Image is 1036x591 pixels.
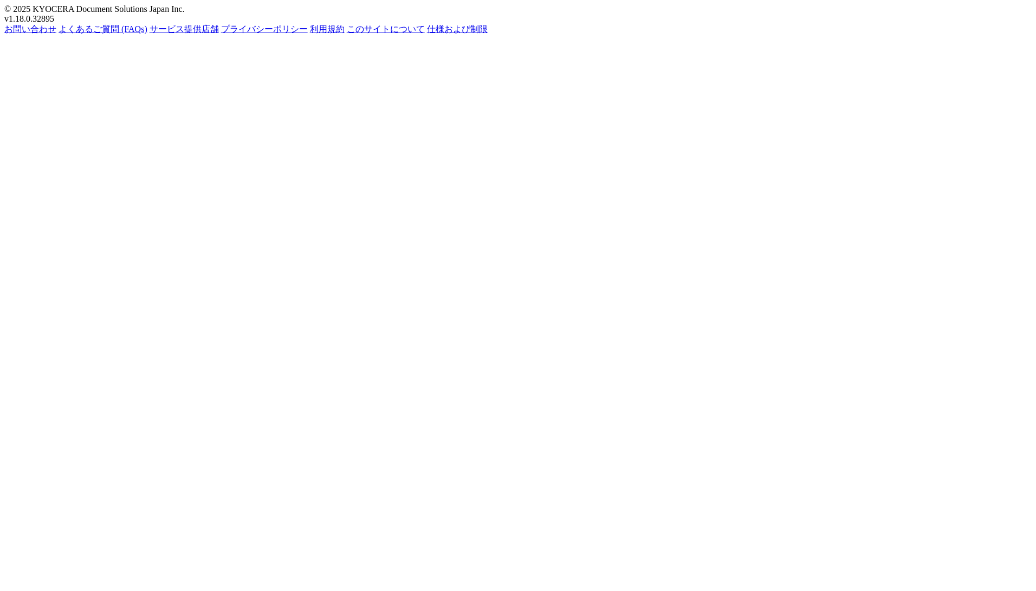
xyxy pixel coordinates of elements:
[4,24,56,34] a: お問い合わせ
[4,14,54,23] span: v1.18.0.32895
[347,24,425,34] a: このサイトについて
[310,24,345,34] a: 利用規約
[427,24,488,34] a: 仕様および制限
[4,4,185,14] span: © 2025 KYOCERA Document Solutions Japan Inc.
[221,24,308,34] a: プライバシーポリシー
[59,24,147,34] a: よくあるご質問 (FAQs)
[150,24,219,34] a: サービス提供店舗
